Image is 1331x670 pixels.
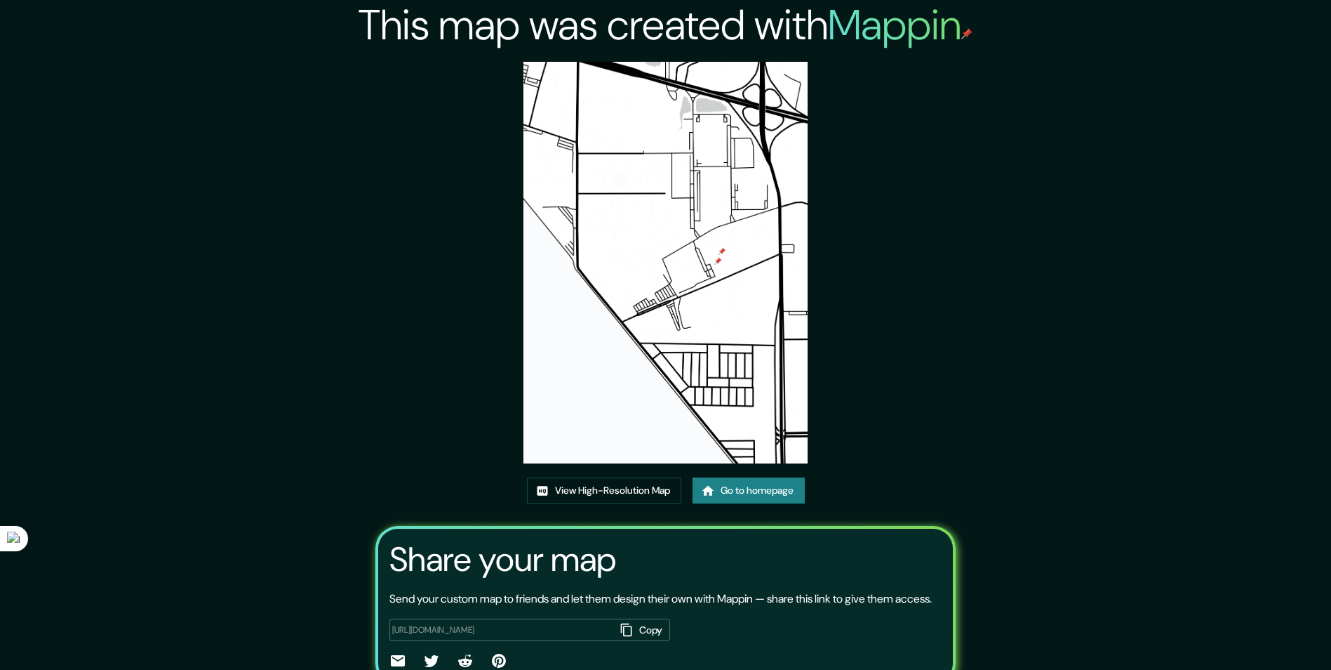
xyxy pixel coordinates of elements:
[523,62,808,464] img: created-map
[389,591,932,607] p: Send your custom map to friends and let them design their own with Mappin — share this link to gi...
[615,619,670,642] button: Copy
[961,28,972,39] img: mappin-pin
[389,540,616,579] h3: Share your map
[527,478,681,504] a: View High-Resolution Map
[693,478,805,504] a: Go to homepage
[1206,615,1316,655] iframe: Help widget launcher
